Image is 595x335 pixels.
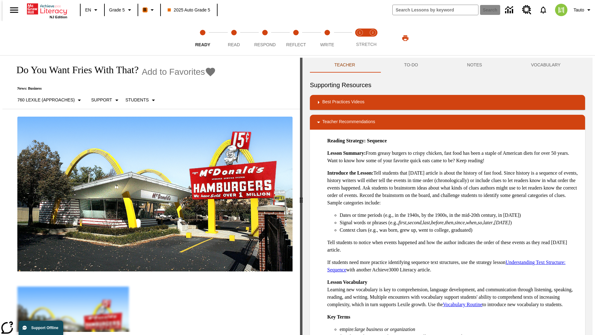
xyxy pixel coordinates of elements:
[555,4,567,16] img: avatar image
[50,15,67,19] span: NJ Edition
[82,4,102,16] button: Language: EN, Select a language
[107,4,136,16] button: Grade: Grade 5, Select a grade
[310,80,585,90] h6: Supporting Resources
[278,21,314,55] button: Reflect step 4 of 5
[10,86,216,91] p: News: Business
[327,239,580,254] p: Tell students to notice when events happened and how the author indicates the order of these even...
[355,327,415,332] em: large business or organization
[364,21,382,55] button: Stretch Respond step 2 of 2
[228,42,240,47] span: Read
[483,220,493,225] em: later
[310,58,380,73] button: Teacher
[85,7,91,13] span: EN
[380,58,443,73] button: TO-DO
[322,99,364,106] p: Best Practices Videos
[17,117,293,272] img: One of the first McDonald's stores, with the iconic red sign and golden arches.
[254,42,275,47] span: Respond
[327,170,373,176] strong: Introduce the Lesson:
[340,326,580,333] li: empire:
[423,220,430,225] em: last
[395,33,415,44] button: Print
[310,58,585,73] div: Instructional Panel Tabs
[518,2,535,18] a: Resource Center, Will open in new tab
[140,4,158,16] button: Boost Class color is orange. Change class color
[142,66,216,77] button: Add to Favorites - Do You Want Fries With That?
[535,2,551,18] a: Notifications
[455,220,465,225] em: since
[286,42,306,47] span: Reflect
[15,95,86,106] button: Select Lexile, 760 Lexile (Approaches)
[195,42,210,47] span: Ready
[143,6,147,14] span: B
[367,138,387,143] strong: Sequence
[126,97,149,103] p: Students
[310,115,585,130] div: Teacher Recommendations
[501,2,518,19] a: Data Center
[327,169,580,207] p: Tell students that [DATE] article is about the history of fast food. Since history is a sequence ...
[359,31,360,34] text: 1
[506,58,585,73] button: VOCABULARY
[10,64,139,76] h1: Do You Want Fries With That?
[571,4,595,16] button: Profile/Settings
[327,279,580,308] p: Learning new vocabulary is key to comprehension, language development, and communication through ...
[89,95,123,106] button: Scaffolds, Support
[31,326,58,330] span: Support Offline
[19,321,63,335] button: Support Offline
[443,302,482,307] a: Vocabulary Routine
[431,220,443,225] em: before
[327,260,566,272] a: Understanding Text Structure: Sequence
[327,150,366,156] strong: Lesson Summary:
[478,220,482,225] em: so
[551,2,571,18] button: Select a new avatar
[185,21,221,55] button: Ready step 1 of 5
[216,21,252,55] button: Read step 2 of 5
[320,42,334,47] span: Write
[327,259,580,274] p: If students need more practice identifying sequence text structures, use the strategy lesson with...
[327,150,580,164] p: From greasy burgers to crispy chicken, fast food has been a staple of American diets for over 50 ...
[351,21,369,55] button: Stretch Read step 1 of 2
[340,226,580,234] li: Context clues (e.g., was born, grew up, went to college, graduated)
[445,220,453,225] em: then
[247,21,283,55] button: Respond step 3 of 5
[123,95,160,106] button: Select Student
[372,31,373,34] text: 2
[109,7,125,13] span: Grade 5
[327,138,366,143] strong: Reading Strategy:
[300,58,302,335] div: Press Enter or Spacebar and then press right and left arrow keys to move the slider
[574,7,584,13] span: Tauto
[466,220,477,225] em: when
[302,58,593,335] div: activity
[5,1,23,19] button: Open side menu
[309,21,345,55] button: Write step 5 of 5
[408,220,421,225] em: second
[327,314,350,319] strong: Key Terms
[310,95,585,110] div: Best Practices Videos
[399,220,407,225] em: first
[91,97,112,103] p: Support
[356,42,377,47] span: STRETCH
[327,279,367,285] strong: Lesson Vocabulary
[340,212,580,219] li: Dates or time periods (e.g., in the 1940s, by the 1900s, in the mid-20th century, in [DATE])
[27,2,67,19] div: Home
[393,5,478,15] input: search field
[142,67,205,77] span: Add to Favorites
[2,58,300,332] div: reading
[322,118,375,126] p: Teacher Recommendations
[494,220,510,225] em: [DATE]
[17,97,75,103] p: 760 Lexile (Approaches)
[340,219,580,226] li: Signal words or phrases (e.g., , , , , , , , , , )
[443,58,506,73] button: NOTES
[168,7,210,13] span: 2025 Auto Grade 5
